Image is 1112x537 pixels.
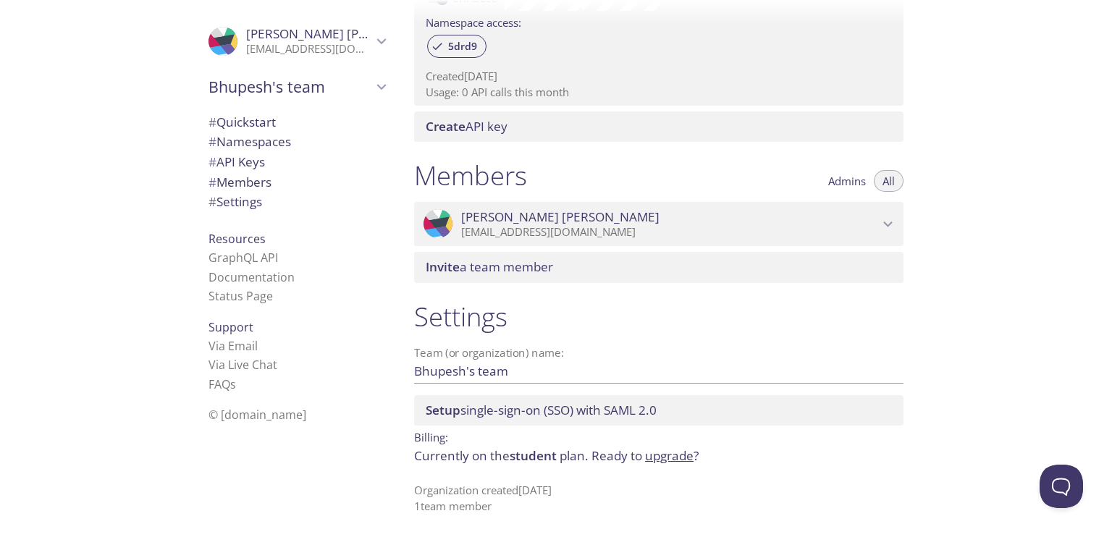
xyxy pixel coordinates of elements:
[426,118,507,135] span: API key
[208,357,277,373] a: Via Live Chat
[197,68,397,106] div: Bhupesh's team
[426,69,892,84] p: Created [DATE]
[414,426,903,447] p: Billing:
[414,202,903,247] div: Bhupesh Kushwaha
[510,447,557,464] span: student
[439,40,486,53] span: 5drd9
[426,402,460,418] span: Setup
[208,174,271,190] span: Members
[197,132,397,152] div: Namespaces
[208,407,306,423] span: © [DOMAIN_NAME]
[414,483,903,514] p: Organization created [DATE] 1 team member
[461,209,660,225] span: [PERSON_NAME] [PERSON_NAME]
[208,319,253,335] span: Support
[426,85,892,100] p: Usage: 0 API calls this month
[197,192,397,212] div: Team Settings
[414,252,903,282] div: Invite a team member
[208,174,216,190] span: #
[427,35,486,58] div: 5drd9
[197,112,397,132] div: Quickstart
[461,225,879,240] p: [EMAIL_ADDRESS][DOMAIN_NAME]
[426,258,553,275] span: a team member
[208,193,262,210] span: Settings
[208,250,278,266] a: GraphQL API
[414,111,903,142] div: Create API Key
[208,193,216,210] span: #
[197,172,397,193] div: Members
[414,347,565,358] label: Team (or organization) name:
[414,395,903,426] div: Setup SSO
[208,231,266,247] span: Resources
[208,77,372,97] span: Bhupesh's team
[414,300,903,333] h1: Settings
[230,376,236,392] span: s
[208,338,258,354] a: Via Email
[414,447,903,465] p: Currently on the plan.
[874,170,903,192] button: All
[414,159,527,192] h1: Members
[426,402,657,418] span: single-sign-on (SSO) with SAML 2.0
[208,133,216,150] span: #
[197,17,397,65] div: Bhupesh Kushwaha
[208,114,216,130] span: #
[426,258,460,275] span: Invite
[208,376,236,392] a: FAQ
[208,153,216,170] span: #
[645,447,694,464] a: upgrade
[208,269,295,285] a: Documentation
[246,25,445,42] span: [PERSON_NAME] [PERSON_NAME]
[820,170,875,192] button: Admins
[591,447,699,464] span: Ready to ?
[208,114,276,130] span: Quickstart
[426,118,466,135] span: Create
[208,153,265,170] span: API Keys
[208,288,273,304] a: Status Page
[208,133,291,150] span: Namespaces
[197,152,397,172] div: API Keys
[1040,465,1083,508] iframe: Help Scout Beacon - Open
[246,42,372,56] p: [EMAIL_ADDRESS][DOMAIN_NAME]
